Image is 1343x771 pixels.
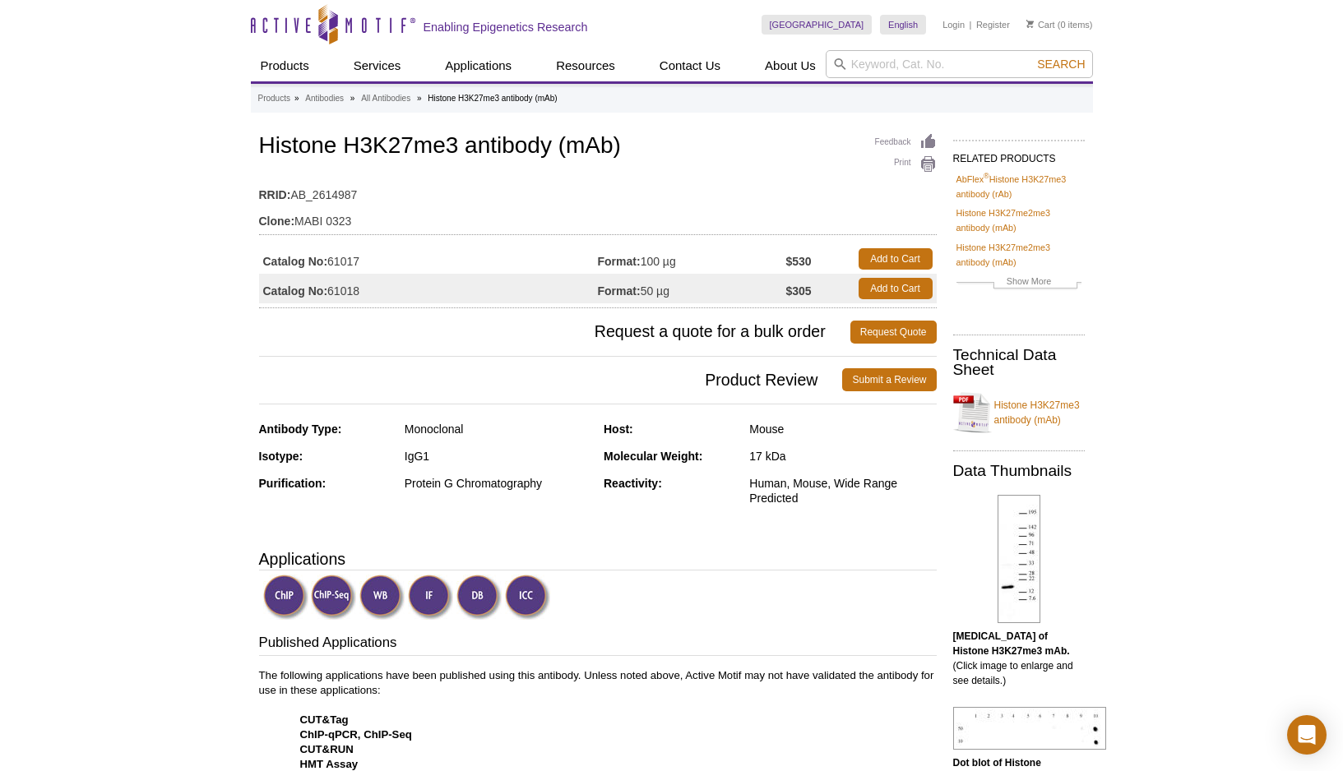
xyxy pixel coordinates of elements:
[258,91,290,106] a: Products
[953,464,1085,478] h2: Data Thumbnails
[859,248,933,270] a: Add to Cart
[259,450,303,463] strong: Isotype:
[984,172,989,180] sup: ®
[826,50,1093,78] input: Keyword, Cat. No.
[956,274,1081,293] a: Show More
[350,94,355,103] li: »
[785,284,811,298] strong: $305
[1037,58,1085,71] span: Search
[1026,20,1034,28] img: Your Cart
[1026,19,1055,30] a: Cart
[417,94,422,103] li: »
[953,630,1070,657] b: [MEDICAL_DATA] of Histone H3K27me3 mAb.
[956,172,1081,201] a: AbFlex®Histone H3K27me3 antibody (rAb)
[956,240,1081,270] a: Histone H3K27me2me3 antibody (mAb)
[546,50,625,81] a: Resources
[263,284,328,298] strong: Catalog No:
[456,575,502,620] img: Dot Blot Validated
[953,388,1085,437] a: Histone H3K27me3 antibody (mAb)
[598,284,641,298] strong: Format:
[259,214,295,229] strong: Clone:
[300,713,349,726] strong: CUT&Tag
[259,547,937,571] h3: Applications
[263,254,328,269] strong: Catalog No:
[970,15,972,35] li: |
[842,368,936,391] a: Submit a Review
[953,707,1106,750] img: Histone H3K27me3 antibody (mAb) tested by dot blot analysis.
[428,94,557,103] li: Histone H3K27me3 antibody (mAb)
[505,575,550,620] img: Immunocytochemistry Validated
[859,278,933,299] a: Add to Cart
[850,321,937,344] a: Request Quote
[875,133,937,151] a: Feedback
[259,368,843,391] span: Product Review
[875,155,937,173] a: Print
[300,743,354,755] strong: CUT&RUN
[1032,57,1090,72] button: Search
[259,633,937,656] h3: Published Applications
[259,187,291,202] strong: RRID:
[650,50,730,81] a: Contact Us
[408,575,453,620] img: Immunofluorescence Validated
[361,91,410,106] a: All Antibodies
[598,244,786,274] td: 100 µg
[405,422,591,436] div: Monoclonal
[259,244,598,274] td: 61017
[435,50,521,81] a: Applications
[604,477,662,490] strong: Reactivity:
[259,178,937,204] td: AB_2614987
[405,476,591,491] div: Protein G Chromatography
[259,274,598,303] td: 61018
[251,50,319,81] a: Products
[259,422,342,436] strong: Antibody Type:
[755,50,826,81] a: About Us
[785,254,811,269] strong: $530
[953,348,1085,377] h2: Technical Data Sheet
[598,254,641,269] strong: Format:
[953,629,1085,688] p: (Click image to enlarge and see details.)
[259,204,937,230] td: MABI 0323
[259,477,326,490] strong: Purification:
[604,422,633,436] strong: Host:
[749,449,936,464] div: 17 kDa
[405,449,591,464] div: IgG1
[263,575,308,620] img: ChIP Validated
[749,476,936,506] div: Human, Mouse, Wide Range Predicted
[598,274,786,303] td: 50 µg
[604,450,702,463] strong: Molecular Weight:
[956,205,1081,235] a: Histone H3K27me2me3 antibody (mAb)
[294,94,299,103] li: »
[359,575,405,620] img: Western Blot Validated
[305,91,344,106] a: Antibodies
[749,422,936,436] div: Mouse
[344,50,411,81] a: Services
[259,133,937,161] h1: Histone H3K27me3 antibody (mAb)
[259,321,850,344] span: Request a quote for a bulk order
[976,19,1010,30] a: Register
[311,575,356,620] img: ChIP-Seq Validated
[300,728,412,741] strong: ChIP-qPCR, ChIP-Seq
[942,19,965,30] a: Login
[424,20,588,35] h2: Enabling Epigenetics Research
[1287,715,1327,755] div: Open Intercom Messenger
[762,15,873,35] a: [GEOGRAPHIC_DATA]
[953,140,1085,169] h2: RELATED PRODUCTS
[880,15,926,35] a: English
[1026,15,1093,35] li: (0 items)
[998,495,1040,623] img: Histone H3K27me3 antibody (mAb) tested by Western blot.
[300,758,359,770] strong: HMT Assay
